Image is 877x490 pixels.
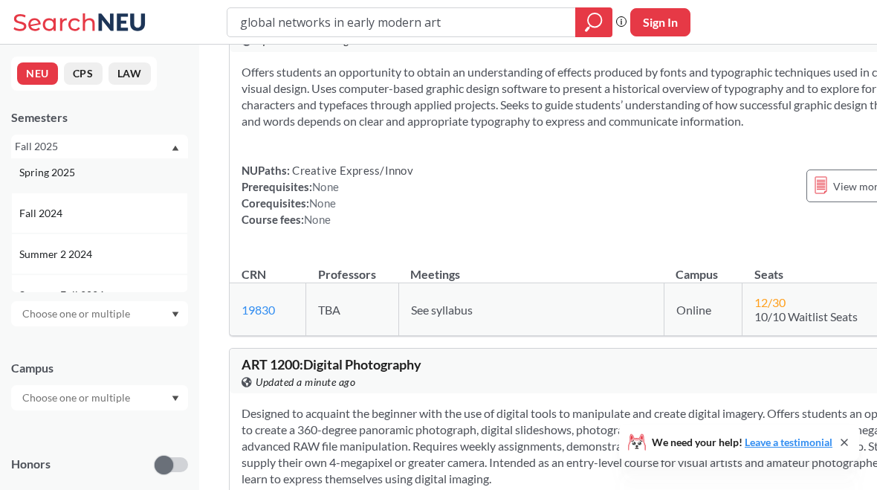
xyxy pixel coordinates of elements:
div: CRN [242,266,266,283]
div: NUPaths: Prerequisites: Corequisites: Course fees: [242,162,413,228]
span: 10/10 Waitlist Seats [754,309,858,323]
a: Leave a testimonial [745,436,832,448]
button: NEU [17,62,58,85]
div: Fall 2025 [15,138,170,155]
th: Meetings [398,251,664,283]
span: Summer Full 2024 [19,287,107,303]
div: Semesters [11,109,188,126]
th: Professors [306,251,398,283]
span: See syllabus [411,303,473,317]
svg: magnifying glass [585,12,603,33]
td: Online [664,283,742,336]
button: Sign In [630,8,690,36]
svg: Dropdown arrow [172,396,179,402]
svg: Dropdown arrow [172,312,179,317]
span: Creative Express/Innov [290,164,413,177]
div: Fall 2025Dropdown arrowFall 2025Summer 2 2025Summer Full 2025Summer 1 2025Spring 2025Fall 2024Sum... [11,135,188,158]
input: Class, professor, course number, "phrase" [239,10,565,35]
span: We need your help! [652,437,832,448]
svg: Dropdown arrow [172,145,179,151]
span: None [312,180,339,193]
th: Campus [664,251,742,283]
input: Choose one or multiple [15,305,140,323]
div: Dropdown arrow [11,385,188,410]
span: Summer 2 2024 [19,246,95,262]
span: Spring 2025 [19,164,78,181]
div: magnifying glass [575,7,612,37]
span: None [304,213,331,226]
button: LAW [109,62,151,85]
p: Honors [11,456,51,473]
a: 19830 [242,303,275,317]
div: Campus [11,360,188,376]
span: None [309,196,336,210]
span: Fall 2024 [19,205,65,222]
span: ART 1200 : Digital Photography [242,356,421,373]
button: CPS [64,62,103,85]
span: 12 / 30 [754,295,786,309]
td: TBA [306,283,398,336]
span: Updated a minute ago [256,374,355,390]
input: Choose one or multiple [15,389,140,407]
div: Dropdown arrow [11,301,188,326]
